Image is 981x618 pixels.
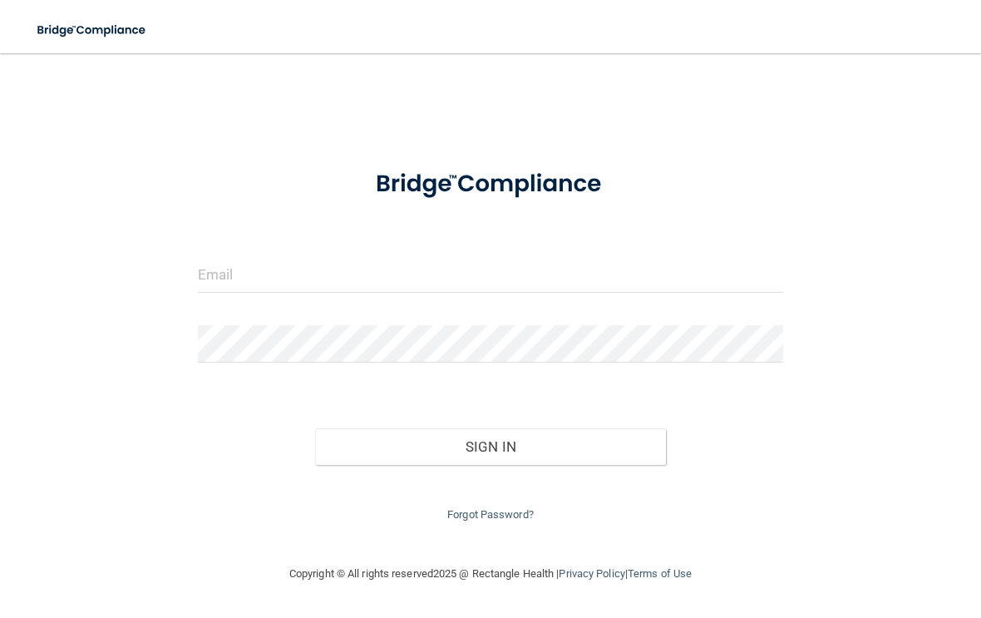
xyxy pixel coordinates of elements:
img: bridge_compliance_login_screen.278c3ca4.svg [25,13,160,47]
a: Terms of Use [628,567,692,580]
img: bridge_compliance_login_screen.278c3ca4.svg [351,153,631,215]
div: Copyright © All rights reserved 2025 @ Rectangle Health | | [187,547,794,601]
a: Privacy Policy [559,567,624,580]
input: Email [198,255,783,293]
a: Forgot Password? [447,508,534,521]
button: Sign In [315,428,666,465]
